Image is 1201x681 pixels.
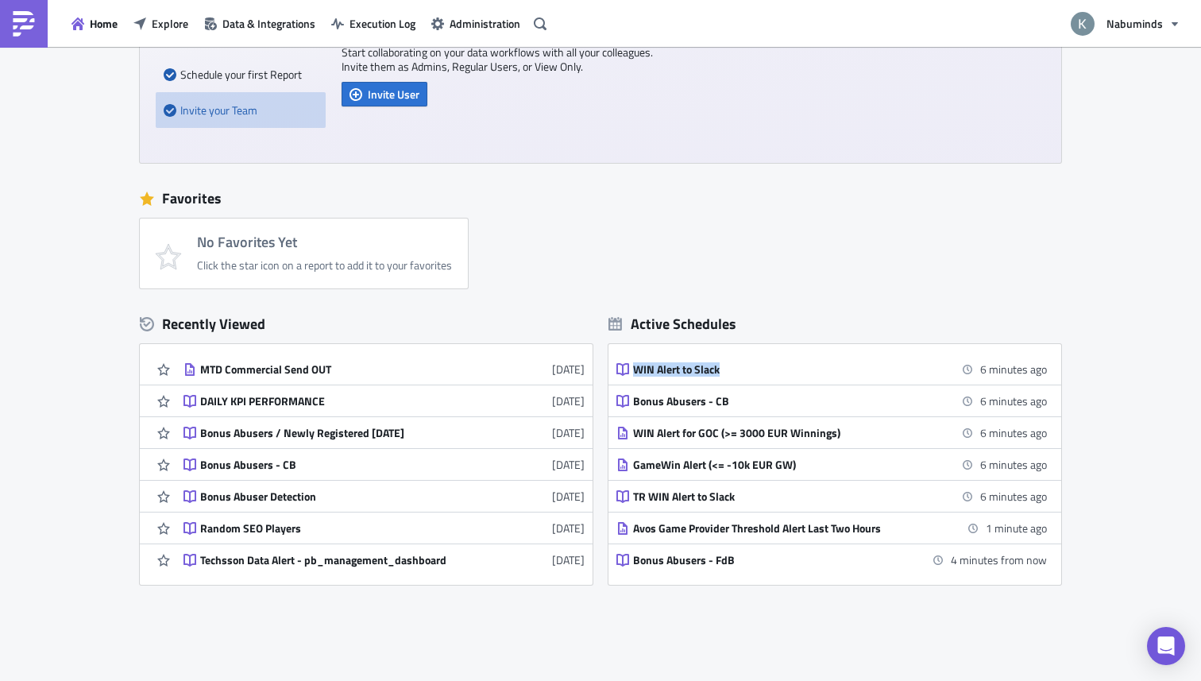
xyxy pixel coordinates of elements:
a: GameWin Alert (<= -10k EUR GW)6 minutes ago [616,449,1047,480]
time: 2025-08-06T12:21:48Z [552,488,585,505]
button: Data & Integrations [196,11,323,36]
div: DAILY KPI PERFORMANCE [200,394,478,408]
span: Administration [450,15,520,32]
div: Favorites [140,187,1061,211]
button: Administration [423,11,528,36]
span: Nabuminds [1106,15,1163,32]
time: 2025-08-06T12:23:21Z [552,424,585,441]
time: 2025-08-05T12:48:34Z [552,551,585,568]
div: Bonus Abusers - CB [200,458,478,472]
a: Bonus Abusers - CB6 minutes ago [616,385,1047,416]
time: 2025-08-21 12:00 [980,488,1047,505]
time: 2025-08-21 12:00 [980,393,1047,409]
time: 2025-08-21 12:00 [980,456,1047,473]
time: 2025-08-21 12:05 [986,520,1047,536]
a: Bonus Abuser Detection[DATE] [183,481,585,512]
a: Avos Game Provider Threshold Alert Last Two Hours1 minute ago [616,513,1047,544]
div: Schedule your first Report [164,56,318,92]
span: Home [90,15,118,32]
a: Bonus Abusers - CB[DATE] [183,449,585,480]
time: 2025-08-15T12:57:18Z [552,361,585,377]
div: WIN Alert for GOC (>= 3000 EUR Winnings) [633,426,911,440]
h4: No Favorites Yet [197,234,452,250]
img: Avatar [1069,10,1096,37]
div: Bonus Abusers - FdB [633,553,911,567]
div: Avos Game Provider Threshold Alert Last Two Hours [633,521,911,536]
time: 2025-08-06T12:22:46Z [552,456,585,473]
div: Click the star icon on a report to add it to your favorites [197,258,452,273]
a: Random SEO Players[DATE] [183,513,585,544]
a: WIN Alert for GOC (>= 3000 EUR Winnings)6 minutes ago [616,417,1047,448]
a: Bonus Abusers - FdB4 minutes from now [616,544,1047,575]
div: WIN Alert to Slack [633,362,911,377]
span: Invite User [368,86,419,103]
div: Bonus Abusers / Newly Registered [DATE] [200,426,478,440]
button: Home [64,11,126,36]
a: Techsson Data Alert - pb_management_dashboard[DATE] [183,544,585,575]
span: Explore [152,15,188,32]
div: Techsson Data Alert - pb_management_dashboard [200,553,478,567]
div: Invite your Team [164,92,318,128]
div: MTD Commercial Send OUT [200,362,478,377]
a: TR WIN Alert to Slack6 minutes ago [616,481,1047,512]
p: Start collaborating on your data workflows with all your colleagues. Invite them as Admins, Regul... [342,45,659,74]
time: 2025-08-21 12:00 [980,361,1047,377]
a: Bonus Abusers / Newly Registered [DATE][DATE] [183,417,585,448]
div: Bonus Abusers - CB [633,394,911,408]
time: 2025-08-21 12:00 [980,424,1047,441]
div: Random SEO Players [200,521,478,536]
a: WIN Alert to Slack6 minutes ago [616,354,1047,385]
div: Active Schedules [608,315,736,333]
div: Open Intercom Messenger [1147,627,1185,665]
time: 2025-08-21 12:10 [951,551,1047,568]
time: 2025-08-06T07:39:55Z [552,520,585,536]
div: GameWin Alert (<= -10k EUR GW) [633,458,911,472]
button: Explore [126,11,196,36]
button: Invite User [342,82,427,106]
span: Data & Integrations [222,15,315,32]
div: Recently Viewed [140,312,593,336]
a: DAILY KPI PERFORMANCE[DATE] [183,385,585,416]
time: 2025-08-15T12:25:03Z [552,393,585,409]
span: Execution Log [349,15,415,32]
a: MTD Commercial Send OUT[DATE] [183,354,585,385]
button: Execution Log [323,11,423,36]
button: Nabuminds [1061,6,1189,41]
div: TR WIN Alert to Slack [633,489,911,504]
img: PushMetrics [11,11,37,37]
div: Bonus Abuser Detection [200,489,478,504]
